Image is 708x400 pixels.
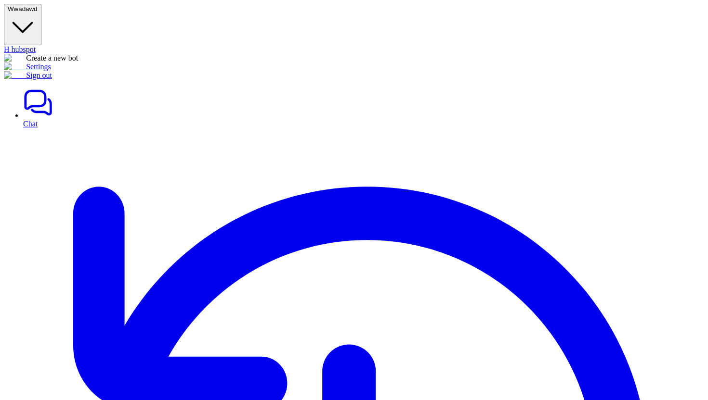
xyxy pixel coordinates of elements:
[4,45,704,54] div: hubspot
[4,54,78,62] a: Create a new bot
[8,5,14,12] span: W
[4,71,26,80] img: reset
[4,54,26,62] img: reset
[4,71,52,79] a: Sign out
[14,5,38,12] span: wadawd
[4,62,26,71] img: reset
[4,62,51,71] a: Settings
[4,45,704,80] div: Wwadawd
[4,45,10,53] span: H
[4,4,41,45] button: Wwadawd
